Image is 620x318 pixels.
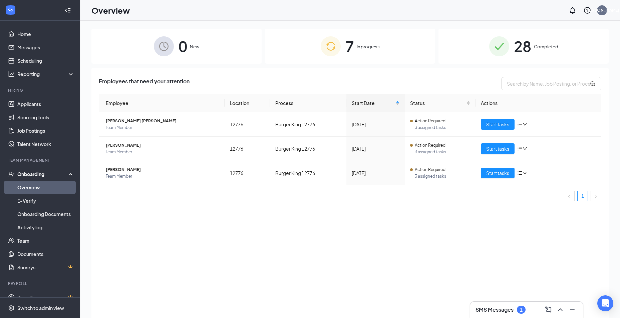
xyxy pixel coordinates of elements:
span: 28 [514,35,531,58]
svg: QuestionInfo [583,6,591,14]
div: [DATE] [352,169,400,177]
input: Search by Name, Job Posting, or Process [501,77,601,90]
span: down [523,171,527,175]
div: [DATE] [352,145,400,152]
a: Overview [17,181,74,194]
button: Start tasks [481,119,515,130]
li: Previous Page [564,191,575,201]
span: down [523,122,527,127]
button: ComposeMessage [543,304,554,315]
span: Action Required [415,166,445,173]
a: Activity log [17,221,74,234]
span: Team Member [106,173,219,180]
span: [PERSON_NAME] [PERSON_NAME] [106,118,219,124]
span: In progress [357,43,380,50]
span: Start tasks [486,169,509,177]
a: PayrollCrown [17,291,74,304]
span: 3 assigned tasks [415,149,470,155]
td: Burger King 12776 [270,161,346,185]
span: Employees that need your attention [99,77,190,90]
th: Actions [476,94,601,112]
span: [PERSON_NAME] [106,166,219,173]
td: 12776 [225,112,270,137]
button: Minimize [567,304,578,315]
a: Applicants [17,97,74,111]
td: 12776 [225,161,270,185]
svg: WorkstreamLogo [7,7,14,13]
span: New [190,43,199,50]
a: Team [17,234,74,247]
div: [DATE] [352,121,400,128]
li: 1 [577,191,588,201]
div: 1 [520,307,523,313]
th: Employee [99,94,225,112]
a: Talent Network [17,137,74,151]
div: Team Management [8,157,73,163]
span: Action Required [415,142,445,149]
button: ChevronUp [555,304,566,315]
th: Location [225,94,270,112]
a: Messages [17,41,74,54]
span: Team Member [106,124,219,131]
td: 12776 [225,137,270,161]
span: [PERSON_NAME] [106,142,219,149]
span: Team Member [106,149,219,155]
th: Status [405,94,476,112]
button: Start tasks [481,168,515,178]
svg: ComposeMessage [544,306,552,314]
svg: Notifications [569,6,577,14]
span: Action Required [415,118,445,124]
a: Onboarding Documents [17,207,74,221]
svg: ChevronUp [556,306,564,314]
span: Completed [534,43,558,50]
span: 0 [179,35,187,58]
span: bars [517,122,523,127]
td: Burger King 12776 [270,112,346,137]
svg: Analysis [8,71,15,77]
a: E-Verify [17,194,74,207]
span: Start Date [352,99,395,107]
a: Sourcing Tools [17,111,74,124]
button: right [591,191,601,201]
a: 1 [578,191,588,201]
a: Documents [17,247,74,261]
div: Reporting [17,71,75,77]
td: Burger King 12776 [270,137,346,161]
h1: Overview [91,5,130,16]
div: Hiring [8,87,73,93]
button: left [564,191,575,201]
span: left [567,194,571,198]
span: 3 assigned tasks [415,124,470,131]
span: 3 assigned tasks [415,173,470,180]
span: 7 [345,35,354,58]
a: Job Postings [17,124,74,137]
svg: Settings [8,305,15,311]
span: Start tasks [486,145,509,152]
li: Next Page [591,191,601,201]
div: Switch to admin view [17,305,64,311]
span: Status [410,99,465,107]
span: bars [517,170,523,176]
span: bars [517,146,523,151]
th: Process [270,94,346,112]
div: Open Intercom Messenger [597,295,613,311]
span: down [523,146,527,151]
a: Home [17,27,74,41]
a: Scheduling [17,54,74,67]
button: Start tasks [481,143,515,154]
svg: UserCheck [8,171,15,177]
svg: Minimize [568,306,576,314]
div: [PERSON_NAME] [585,7,619,13]
span: Start tasks [486,121,509,128]
div: Onboarding [17,171,69,177]
a: SurveysCrown [17,261,74,274]
span: right [594,194,598,198]
div: Payroll [8,281,73,286]
svg: Collapse [64,7,71,14]
h3: SMS Messages [476,306,514,313]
